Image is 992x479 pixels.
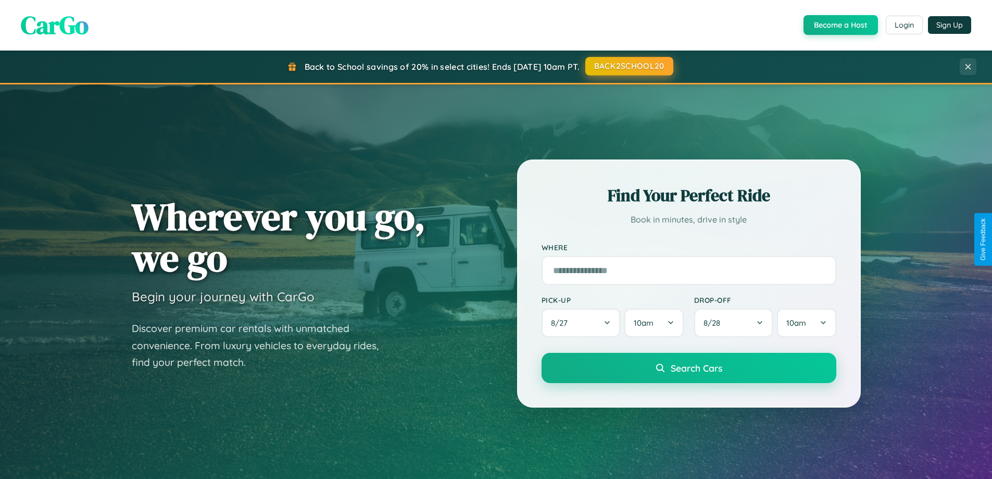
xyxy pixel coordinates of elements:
label: Pick-up [542,296,684,304]
label: Drop-off [694,296,836,304]
button: Become a Host [803,15,878,35]
p: Discover premium car rentals with unmatched convenience. From luxury vehicles to everyday rides, ... [132,320,392,371]
button: 10am [777,309,836,337]
label: Where [542,243,836,252]
button: Search Cars [542,353,836,383]
button: Sign Up [928,16,971,34]
button: 10am [624,309,683,337]
span: 10am [634,318,654,328]
span: Back to School savings of 20% in select cities! Ends [DATE] 10am PT. [305,62,580,72]
span: 8 / 27 [551,318,573,328]
button: 8/27 [542,309,621,337]
button: Login [886,16,923,34]
span: Search Cars [671,362,722,374]
span: 10am [786,318,806,328]
div: Give Feedback [980,218,987,261]
h2: Find Your Perfect Ride [542,184,836,207]
span: CarGo [21,8,89,42]
span: 8 / 28 [704,318,725,328]
h3: Begin your journey with CarGo [132,289,315,304]
h1: Wherever you go, we go [132,196,425,278]
button: BACK2SCHOOL20 [585,57,673,76]
button: 8/28 [694,309,773,337]
p: Book in minutes, drive in style [542,212,836,227]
